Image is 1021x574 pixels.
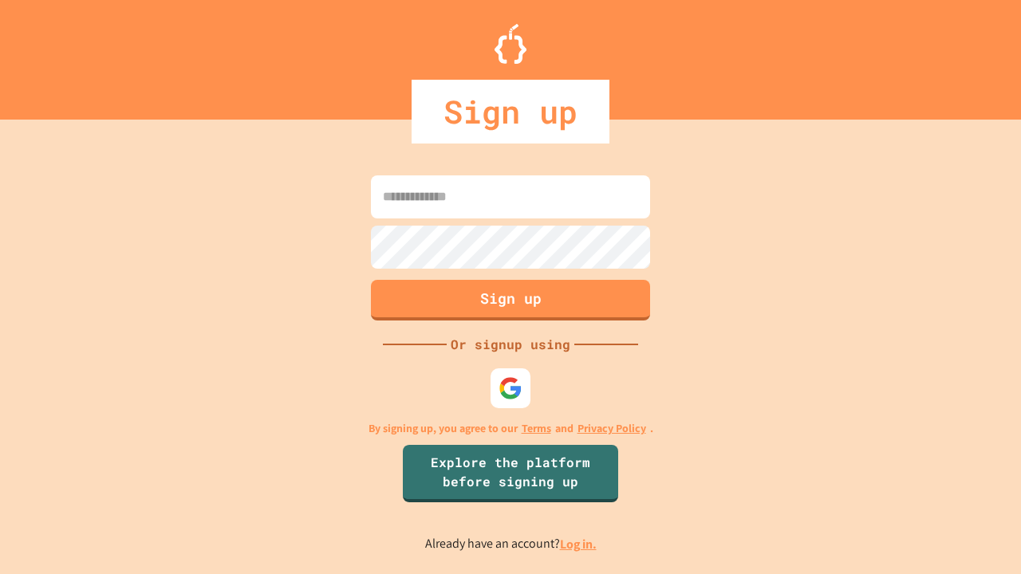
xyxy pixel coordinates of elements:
[403,445,618,502] a: Explore the platform before signing up
[560,536,597,552] a: Log in.
[425,534,597,554] p: Already have an account?
[447,335,574,354] div: Or signup using
[412,80,609,143] div: Sign up
[578,420,646,437] a: Privacy Policy
[495,24,526,64] img: Logo.svg
[499,376,522,400] img: google-icon.svg
[522,420,551,437] a: Terms
[371,280,650,320] button: Sign up
[369,420,653,437] p: By signing up, you agree to our and .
